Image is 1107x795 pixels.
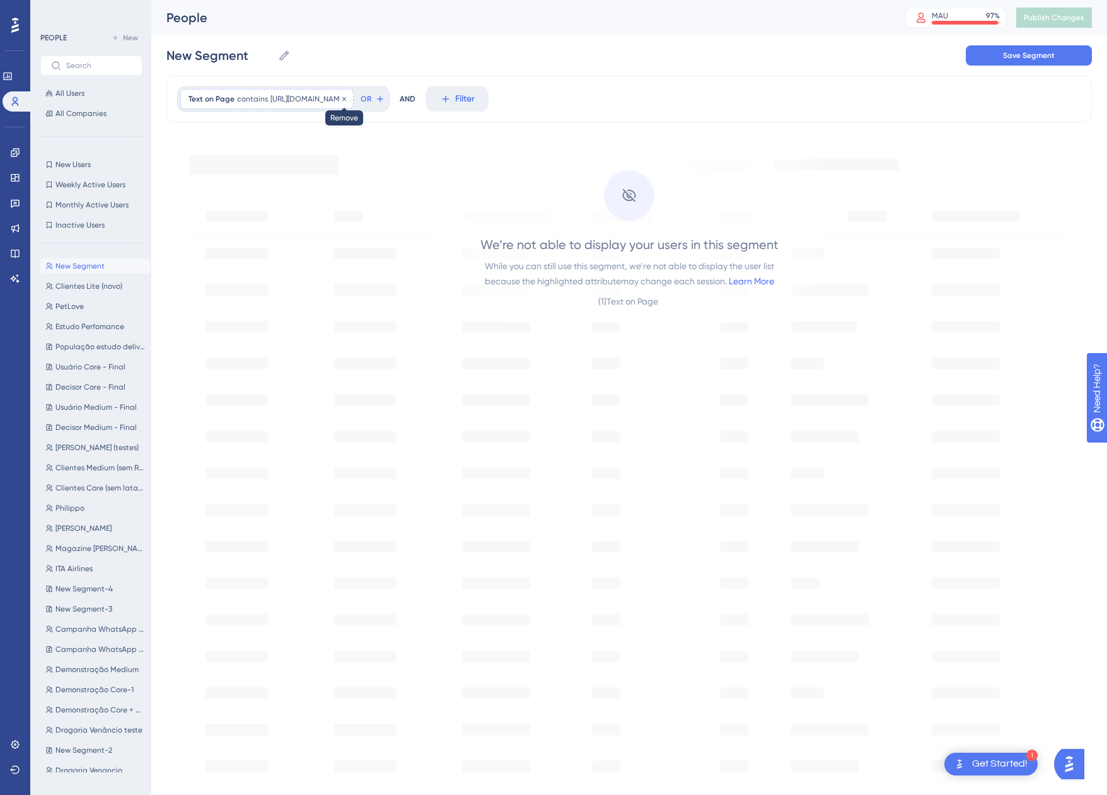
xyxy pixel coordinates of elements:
span: New Segment-4 [55,584,113,594]
span: Publish Changes [1024,13,1084,23]
input: Segment Name [166,47,273,64]
button: Demonstração Medium [40,662,150,677]
button: Campanha WhatsApp (Tela de Contatos) [40,622,150,637]
span: Drogaria Venâncio teste [55,725,142,735]
span: New Users [55,160,91,170]
button: [PERSON_NAME] (testes) [40,440,150,455]
button: Magazine [PERSON_NAME] [40,541,150,556]
div: We’re not able to display your users in this segment [480,236,779,253]
button: Save Segment [966,45,1092,66]
div: Get Started! [972,757,1028,771]
span: New [123,33,138,43]
span: Clientes Core (sem latam) [55,483,145,493]
button: Estudo Perfomance [40,319,150,334]
button: New Users [40,157,142,172]
span: [URL][DOMAIN_NAME] [270,94,345,104]
button: População estudo delivery [DATE] [40,339,150,354]
div: 1 [1026,750,1038,761]
button: Monthly Active Users [40,197,142,212]
span: População estudo delivery [DATE] [55,342,145,352]
div: MAU [932,11,948,21]
button: [PERSON_NAME] [40,521,150,536]
span: Usuário Core - Final [55,362,125,372]
span: Clientes Lite (novo) [55,281,122,291]
button: New [107,30,142,45]
img: launcher-image-alternative-text [952,757,967,772]
button: ITA Airlines [40,561,150,576]
button: New Segment [40,258,150,274]
button: Clientes Core (sem latam) [40,480,150,496]
button: Drogaria Venancio [40,763,150,778]
div: AND [400,86,415,112]
span: Save Segment [1003,50,1055,61]
button: Weekly Active Users [40,177,142,192]
span: New Segment-3 [55,604,112,614]
button: OR [359,89,386,109]
span: Monthly Active Users [55,200,129,210]
button: Clientes Lite (novo) [40,279,150,294]
button: All Users [40,86,142,101]
span: PetLove [55,301,84,311]
div: People [166,9,874,26]
span: Drogaria Venancio [55,765,122,775]
span: Need Help? [30,3,79,18]
button: New Segment-2 [40,743,150,758]
button: Usuário Medium - Final [40,400,150,415]
span: ITA Airlines [55,564,93,574]
button: Demonstração Core-1 [40,682,150,697]
button: New Segment-4 [40,581,150,596]
span: Weekly Active Users [55,180,125,190]
span: Magazine [PERSON_NAME] [55,543,145,554]
button: Usuário Core - Final [40,359,150,374]
span: [PERSON_NAME] [55,523,112,533]
span: Demonstração Core-1 [55,685,134,695]
button: New Segment-3 [40,601,150,617]
button: Philippo [40,501,150,516]
input: Search [66,61,132,70]
span: New Segment [55,261,105,271]
span: Inactive Users [55,220,105,230]
a: Learn More [729,276,774,286]
span: OR [361,94,371,104]
span: All Users [55,88,84,98]
span: Campanha WhatsApp (Tela de Contatos) [55,624,145,634]
button: All Companies [40,106,142,121]
span: New Segment-2 [55,745,112,755]
iframe: UserGuiding AI Assistant Launcher [1054,745,1092,783]
button: Drogaria Venâncio teste [40,722,150,738]
span: All Companies [55,108,107,119]
button: Publish Changes [1016,8,1092,28]
span: Clientes Medium (sem Raízen) [55,463,145,473]
button: Clientes Medium (sem Raízen) [40,460,150,475]
div: While you can still use this segment, we’re not able to display the user list because the highlig... [485,258,774,289]
span: Demonstração Medium [55,664,139,675]
span: Philippo [55,503,84,513]
div: ( 1 ) Text on Page [598,294,660,309]
span: [PERSON_NAME] (testes) [55,443,139,453]
span: Decisor Core - Final [55,382,125,392]
span: Text on Page [188,94,235,104]
div: Open Get Started! checklist, remaining modules: 1 [944,753,1038,775]
button: Campanha WhatsApp (Tela Inicial) [40,642,150,657]
button: PetLove [40,299,150,314]
button: Filter [426,86,489,112]
span: Estudo Perfomance [55,322,124,332]
span: Decisor Medium - Final [55,422,137,432]
button: Decisor Medium - Final [40,420,150,435]
button: Demonstração Core + Medium [40,702,150,717]
button: Decisor Core - Final [40,380,150,395]
span: contains [237,94,268,104]
span: Usuário Medium - Final [55,402,137,412]
button: Inactive Users [40,218,142,233]
span: Campanha WhatsApp (Tela Inicial) [55,644,145,654]
div: PEOPLE [40,33,67,43]
span: Demonstração Core + Medium [55,705,145,715]
span: Filter [455,91,475,107]
div: 97 % [986,11,1000,21]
